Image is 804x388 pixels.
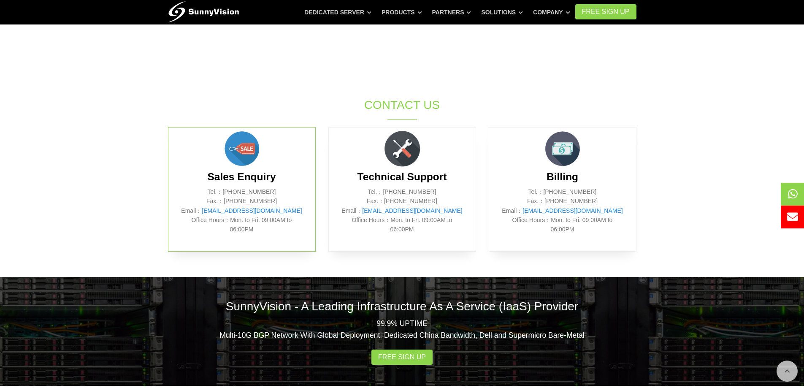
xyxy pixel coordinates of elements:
[181,187,303,234] p: Tel.：[PHONE_NUMBER] Fax.：[PHONE_NUMBER] Email： Office Hours：Mon. to Fri. 09:00AM to 06:00PM
[382,5,422,20] a: Products
[168,298,636,315] h2: SunnyVision - A Leading Infrastructure As A Service (IaaS) Provider
[371,350,433,365] a: Free Sign Up
[304,5,371,20] a: Dedicated Server
[221,128,263,170] img: sales.png
[541,128,584,170] img: money.png
[207,171,276,182] b: Sales Enquiry
[262,97,543,113] h1: Contact Us
[533,5,570,20] a: Company
[522,207,623,214] a: [EMAIL_ADDRESS][DOMAIN_NAME]
[341,187,463,234] p: Tel.：[PHONE_NUMBER] Fax.：[PHONE_NUMBER] Email： Office Hours：Mon. to Fri. 09:00AM to 06:00PM
[357,171,447,182] b: Technical Support
[432,5,471,20] a: Partners
[502,187,623,234] p: Tel.：[PHONE_NUMBER] Fax.：[PHONE_NUMBER] Email： Office Hours：Mon. to Fri. 09:00AM to 06:00PM
[362,207,462,214] a: [EMAIL_ADDRESS][DOMAIN_NAME]
[381,128,423,170] img: flat-repair-tools.png
[547,171,578,182] b: Billing
[168,317,636,341] p: 99.9% UPTIME Multi-10G BGP Network With Global Deployment, Dedicated China Bandwidth, Dell and Su...
[481,5,523,20] a: Solutions
[575,4,636,19] a: FREE Sign Up
[202,207,302,214] a: [EMAIL_ADDRESS][DOMAIN_NAME]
